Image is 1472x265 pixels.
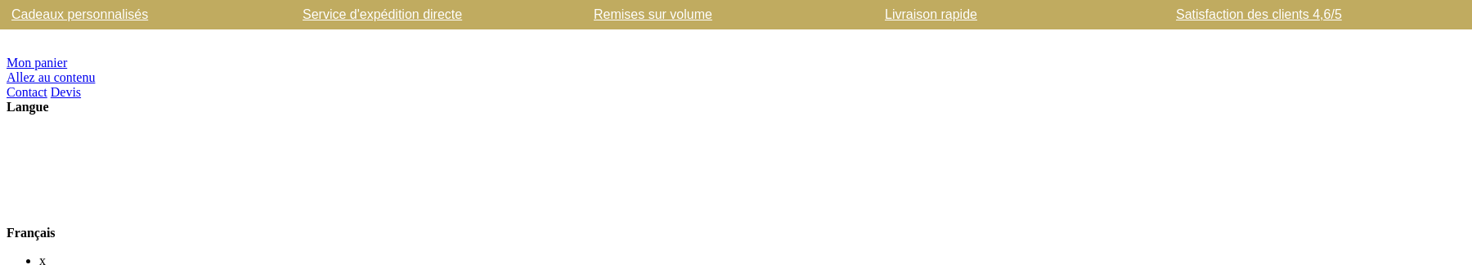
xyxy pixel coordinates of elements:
a: Allez au contenu [7,70,95,84]
span: Français [7,226,56,240]
a: Mon panier [7,56,67,70]
a: Contact [7,85,47,99]
a: Service d'expédition directe [299,8,549,21]
a: Cadeaux personnalisés [8,8,258,21]
span: Langue [7,100,49,114]
a: Remises sur volume [590,8,840,21]
a: Livraison rapide [882,8,1131,21]
a: Devis [51,85,81,99]
a: Satisfaction des clients 4,6/5 [1173,8,1422,21]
